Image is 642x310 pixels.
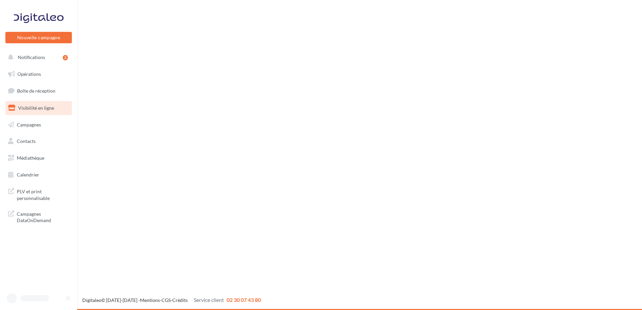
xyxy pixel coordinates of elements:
[194,297,224,303] span: Service client
[17,187,69,201] span: PLV et print personnalisable
[63,55,68,60] div: 2
[17,121,41,127] span: Campagnes
[5,32,72,43] button: Nouvelle campagne
[162,297,171,303] a: CGS
[18,105,54,111] span: Visibilité en ligne
[82,297,261,303] span: © [DATE]-[DATE] - - -
[82,297,101,303] a: Digitaleo
[17,155,44,161] span: Médiathèque
[17,138,36,144] span: Contacts
[4,84,73,98] a: Boîte de réception
[4,118,73,132] a: Campagnes
[17,88,55,94] span: Boîte de réception
[227,297,261,303] span: 02 30 07 43 80
[172,297,188,303] a: Crédits
[17,172,39,177] span: Calendrier
[17,71,41,77] span: Opérations
[4,101,73,115] a: Visibilité en ligne
[18,54,45,60] span: Notifications
[4,207,73,226] a: Campagnes DataOnDemand
[4,151,73,165] a: Médiathèque
[4,50,71,64] button: Notifications 2
[4,134,73,148] a: Contacts
[4,168,73,182] a: Calendrier
[140,297,160,303] a: Mentions
[4,67,73,81] a: Opérations
[17,209,69,224] span: Campagnes DataOnDemand
[4,184,73,204] a: PLV et print personnalisable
